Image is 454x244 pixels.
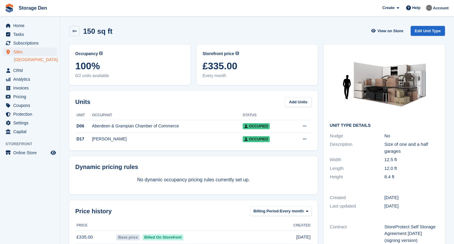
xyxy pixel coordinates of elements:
[92,111,243,120] th: Occupant
[75,123,92,129] div: D06
[3,149,57,157] a: menu
[433,5,449,11] span: Account
[203,73,312,79] span: Every month
[3,39,57,47] a: menu
[371,26,406,36] a: View on Store
[3,127,57,136] a: menu
[13,84,49,92] span: Invoices
[250,206,312,216] button: Billing Period: Every month
[384,174,439,180] div: 8.4 ft
[75,111,92,120] th: Unit
[235,52,239,55] img: icon-info-grey-7440780725fd019a000dd9b08b2336e03edf1995a4989e88bcd33f0948082b44.svg
[330,203,384,210] div: Last updated
[384,156,439,163] div: 12.5 ft
[426,5,432,11] img: Brian Barbour
[384,194,439,201] div: [DATE]
[285,97,312,107] a: Add Units
[3,75,57,83] a: menu
[75,73,185,79] span: 0/2 units available
[330,165,384,172] div: Length
[3,66,57,75] a: menu
[330,224,384,244] div: Contract
[412,5,421,11] span: Help
[99,52,103,55] img: icon-info-grey-7440780725fd019a000dd9b08b2336e03edf1995a4989e88bcd33f0948082b44.svg
[75,97,90,106] h2: Units
[13,66,49,75] span: CRM
[75,51,98,57] span: Occupancy
[13,127,49,136] span: Capital
[142,234,184,240] span: Billed On Storefront
[13,119,49,127] span: Settings
[330,141,384,155] div: Description
[75,207,112,216] span: Price history
[330,194,384,201] div: Created
[5,4,14,13] img: stora-icon-8386f47178a22dfd0bd8f6a31ec36ba5ce8667c1dd55bd0f319d3a0aa187defe.svg
[384,224,439,244] div: StoreProtect Self Storage Agreement [DATE] (signing version)
[384,165,439,172] div: 12.0 ft
[116,234,140,240] span: Base price
[243,111,290,120] th: Status
[92,136,243,142] div: [PERSON_NAME]
[280,208,304,214] span: Every month
[243,123,270,129] span: Occupied
[13,30,49,39] span: Tasks
[3,119,57,127] a: menu
[13,92,49,101] span: Pricing
[296,234,310,241] span: [DATE]
[203,51,234,57] span: Storefront price
[16,3,49,13] a: Storage Den
[330,156,384,163] div: Width
[13,149,49,157] span: Online Store
[3,48,57,56] a: menu
[3,30,57,39] a: menu
[3,92,57,101] a: menu
[384,203,439,210] div: [DATE]
[330,174,384,180] div: Height
[75,221,115,230] th: Price
[83,27,112,35] h2: 150 sq ft
[330,133,384,139] div: Nudge
[3,84,57,92] a: menu
[92,123,243,129] div: Aberdeen & Grampian Chamber of Commerce
[75,176,312,183] p: No dynamic occupancy pricing rules currently set up.
[330,123,439,128] h2: Unit Type details
[382,5,394,11] span: Create
[50,149,57,156] a: Preview store
[13,21,49,30] span: Home
[3,21,57,30] a: menu
[203,61,312,71] span: £335.00
[14,57,57,63] a: [GEOGRAPHIC_DATA]
[411,26,445,36] a: Edit Unit Type
[293,223,310,228] span: Created
[13,110,49,118] span: Protection
[75,162,312,171] div: Dynamic pricing rules
[384,141,439,155] div: Size of one and a half garages
[5,141,60,147] span: Storefront
[3,101,57,110] a: menu
[13,48,49,56] span: Sites
[384,133,439,139] div: No
[13,75,49,83] span: Analytics
[13,101,49,110] span: Coupons
[75,61,185,71] span: 100%
[339,51,430,118] img: 150-sqft-unit.jpg
[253,208,280,214] span: Billing Period:
[378,28,403,34] span: View on Store
[75,230,115,244] td: £335.00
[243,136,270,142] span: Occupied
[3,110,57,118] a: menu
[75,136,92,142] div: D17
[13,39,49,47] span: Subscriptions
